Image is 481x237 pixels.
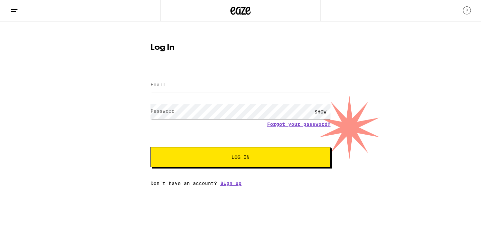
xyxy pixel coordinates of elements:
button: Log In [150,147,331,167]
div: Don't have an account? [150,181,331,186]
div: SHOW [310,104,331,119]
h1: Log In [150,44,331,52]
a: Forgot your password? [267,122,331,127]
label: Email [150,82,166,87]
label: Password [150,108,175,114]
span: Log In [231,155,250,159]
a: Sign up [220,181,242,186]
input: Email [150,78,331,93]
